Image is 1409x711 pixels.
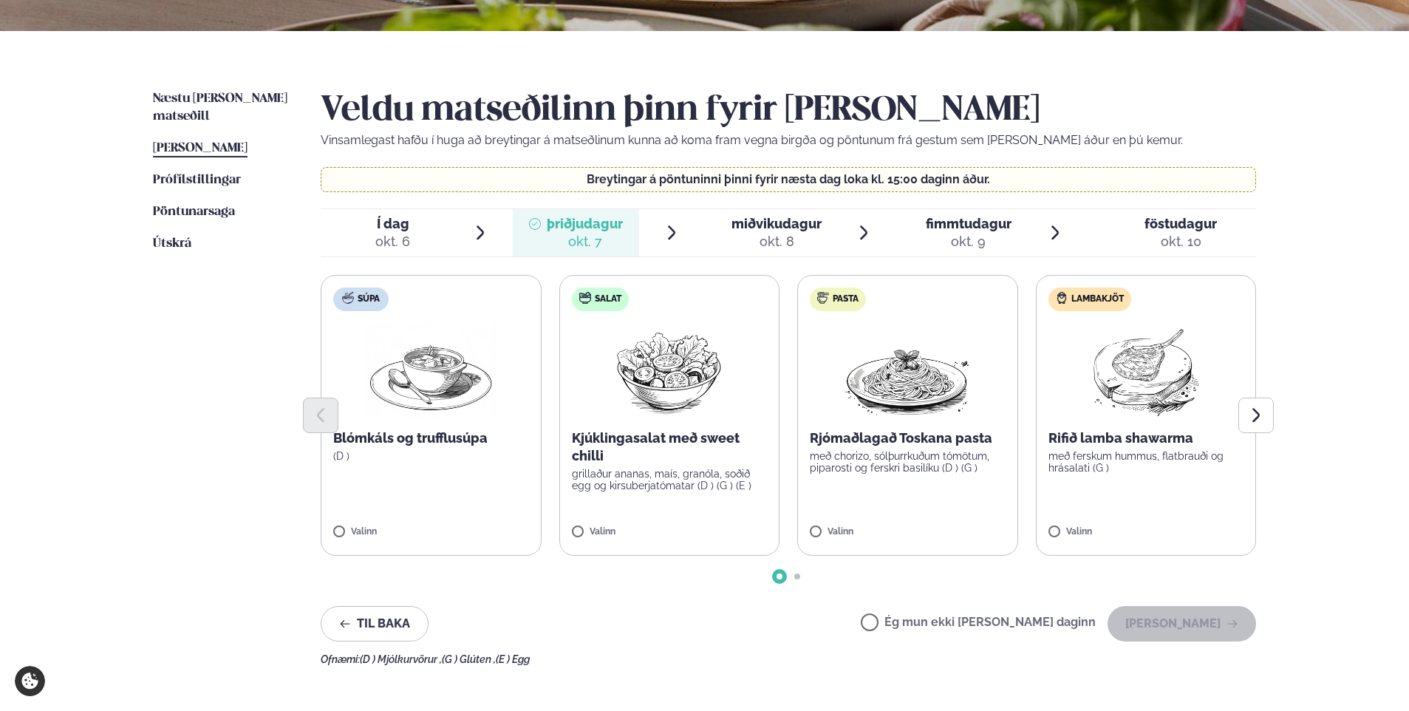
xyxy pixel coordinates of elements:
div: okt. 9 [926,233,1011,251]
a: Cookie settings [15,666,45,696]
span: fimmtudagur [926,216,1011,231]
span: Salat [595,293,621,305]
button: [PERSON_NAME] [1108,606,1256,642]
img: Soup.png [366,323,496,418]
a: Næstu [PERSON_NAME] matseðill [153,90,291,126]
span: föstudagur [1144,216,1217,231]
div: okt. 10 [1144,233,1217,251]
img: Lamb-Meat.png [1080,323,1211,418]
span: miðvikudagur [731,216,822,231]
p: með ferskum hummus, flatbrauði og hrásalati (G ) [1048,450,1244,474]
span: Pöntunarsaga [153,205,235,218]
button: Next slide [1238,398,1274,433]
span: Go to slide 2 [794,574,800,579]
span: Næstu [PERSON_NAME] matseðill [153,92,287,123]
span: (G ) Glúten , [442,653,496,665]
a: [PERSON_NAME] [153,140,248,157]
span: Súpa [358,293,380,305]
p: Kjúklingasalat með sweet chilli [572,429,768,465]
img: salad.svg [579,292,591,304]
span: þriðjudagur [547,216,623,231]
p: með chorizo, sólþurrkuðum tómötum, piparosti og ferskri basilíku (D ) (G ) [810,450,1006,474]
span: Go to slide 1 [777,574,782,579]
p: Vinsamlegast hafðu í huga að breytingar á matseðlinum kunna að koma fram vegna birgða og pöntunum... [321,132,1256,149]
img: soup.svg [342,292,354,304]
span: Prófílstillingar [153,174,241,186]
span: (D ) Mjólkurvörur , [360,653,442,665]
p: Rjómaðlagað Toskana pasta [810,429,1006,447]
a: Útskrá [153,235,191,253]
img: pasta.svg [817,292,829,304]
a: Pöntunarsaga [153,203,235,221]
p: Breytingar á pöntuninni þinni fyrir næsta dag loka kl. 15:00 daginn áður. [336,174,1241,186]
span: Í dag [375,215,410,233]
h2: Veldu matseðilinn þinn fyrir [PERSON_NAME] [321,90,1256,132]
a: Prófílstillingar [153,171,241,189]
p: Rifið lamba shawarma [1048,429,1244,447]
span: Pasta [833,293,859,305]
span: [PERSON_NAME] [153,142,248,154]
p: (D ) [333,450,529,462]
img: Lamb.svg [1056,292,1068,304]
div: Ofnæmi: [321,653,1256,665]
img: Spagetti.png [842,323,972,418]
div: okt. 6 [375,233,410,251]
span: Lambakjöt [1071,293,1124,305]
p: Blómkáls og trufflusúpa [333,429,529,447]
div: okt. 7 [547,233,623,251]
button: Til baka [321,606,429,642]
div: okt. 8 [731,233,822,251]
span: Útskrá [153,237,191,250]
p: grillaður ananas, maís, granóla, soðið egg og kirsuberjatómatar (D ) (G ) (E ) [572,468,768,491]
button: Previous slide [303,398,338,433]
img: Salad.png [604,323,734,418]
span: (E ) Egg [496,653,530,665]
